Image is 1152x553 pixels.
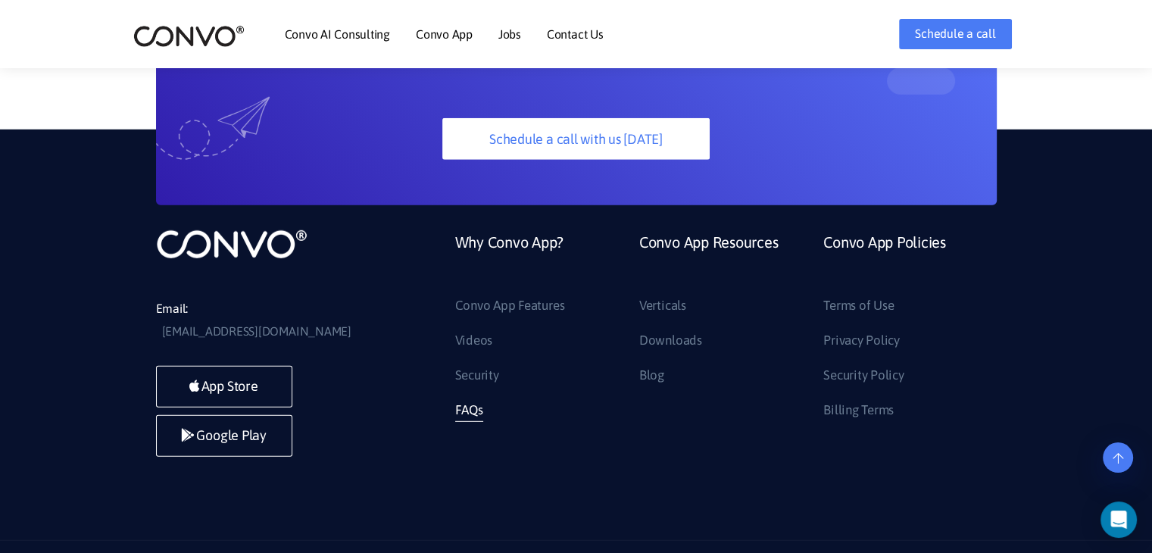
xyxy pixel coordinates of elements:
[547,28,604,40] a: Contact Us
[639,294,686,318] a: Verticals
[156,228,308,260] img: logo_not_found
[899,19,1011,49] a: Schedule a call
[455,228,564,294] a: Why Convo App?
[442,118,710,160] a: Schedule a call with us [DATE]
[1100,501,1137,538] div: Open Intercom Messenger
[823,364,904,388] a: Security Policy
[455,329,493,353] a: Videos
[156,415,292,457] a: Google Play
[498,28,521,40] a: Jobs
[416,28,473,40] a: Convo App
[823,398,894,423] a: Billing Terms
[455,364,499,388] a: Security
[823,329,900,353] a: Privacy Policy
[455,294,565,318] a: Convo App Features
[455,398,483,423] a: FAQs
[639,228,778,294] a: Convo App Resources
[156,298,383,343] li: Email:
[639,364,664,388] a: Blog
[156,366,292,408] a: App Store
[639,329,702,353] a: Downloads
[285,28,390,40] a: Convo AI Consulting
[823,228,946,294] a: Convo App Policies
[133,24,245,48] img: logo_2.png
[444,228,997,433] div: Footer
[162,320,351,343] a: [EMAIL_ADDRESS][DOMAIN_NAME]
[823,294,894,318] a: Terms of Use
